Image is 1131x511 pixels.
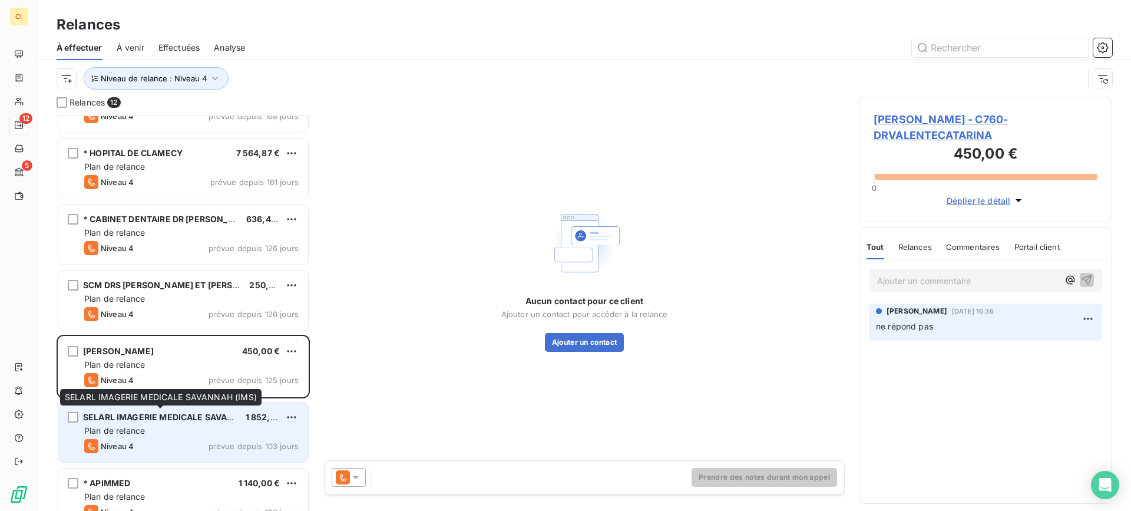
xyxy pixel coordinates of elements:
[946,242,1000,252] span: Commentaires
[912,38,1089,57] input: Rechercher
[158,42,200,54] span: Effectuées
[898,242,932,252] span: Relances
[209,309,299,319] span: prévue depuis 126 jours
[57,42,102,54] span: À effectuer
[83,478,130,488] span: * APIMMED
[83,214,256,224] span: * CABINET DENTAIRE DR [PERSON_NAME]
[84,161,145,172] span: Plan de relance
[246,214,284,224] span: 636,48 €
[242,346,280,356] span: 450,00 €
[84,294,145,304] span: Plan de relance
[239,478,280,488] span: 1 140,00 €
[876,321,933,331] span: ne répond pas
[101,309,134,319] span: Niveau 4
[84,426,145,436] span: Plan de relance
[214,42,245,54] span: Analyse
[1014,242,1060,252] span: Portail client
[874,143,1097,167] h3: 450,00 €
[101,441,134,451] span: Niveau 4
[83,346,154,356] span: [PERSON_NAME]
[101,375,134,385] span: Niveau 4
[209,375,299,385] span: prévue depuis 125 jours
[209,441,299,451] span: prévue depuis 103 jours
[943,194,1029,207] button: Déplier le détail
[65,392,257,402] span: SELARL IMAGERIE MEDICALE SAVANNAH (IMS)
[246,412,289,422] span: 1 852,56 €
[501,309,668,319] span: Ajouter un contact pour accéder à la relance
[57,116,310,511] div: grid
[57,14,120,35] h3: Relances
[9,485,28,504] img: Logo LeanPay
[117,42,144,54] span: À venir
[545,333,624,352] button: Ajouter un contact
[874,111,1097,143] span: [PERSON_NAME] - C760-DRVALENTECATARINA
[1091,471,1119,499] div: Open Intercom Messenger
[9,7,28,26] div: CI
[84,67,229,90] button: Niveau de relance : Niveau 4
[101,243,134,253] span: Niveau 4
[209,243,299,253] span: prévue depuis 126 jours
[19,113,32,124] span: 12
[249,280,287,290] span: 250,00 €
[872,183,877,193] span: 0
[887,306,947,317] span: [PERSON_NAME]
[83,148,183,158] span: * HOPITAL DE CLAMECY
[947,194,1011,207] span: Déplier le détail
[952,308,994,315] span: [DATE] 16:36
[107,97,120,108] span: 12
[547,205,622,281] img: Empty state
[84,228,145,238] span: Plan de relance
[210,177,299,187] span: prévue depuis 161 jours
[236,148,280,158] span: 7 564,87 €
[525,295,643,307] span: Aucun contact pour ce client
[84,360,145,370] span: Plan de relance
[101,74,207,83] span: Niveau de relance : Niveau 4
[867,242,884,252] span: Tout
[84,492,145,502] span: Plan de relance
[70,97,105,108] span: Relances
[101,177,134,187] span: Niveau 4
[83,412,276,422] span: SELARL IMAGERIE MEDICALE SAVANNAH (IMS)
[83,280,279,290] span: SCM DRS [PERSON_NAME] ET [PERSON_NAME]
[101,111,134,121] span: Niveau 4
[692,468,837,487] button: Prendre des notes durant mon appel
[209,111,299,121] span: prévue depuis 168 jours
[22,160,32,171] span: 5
